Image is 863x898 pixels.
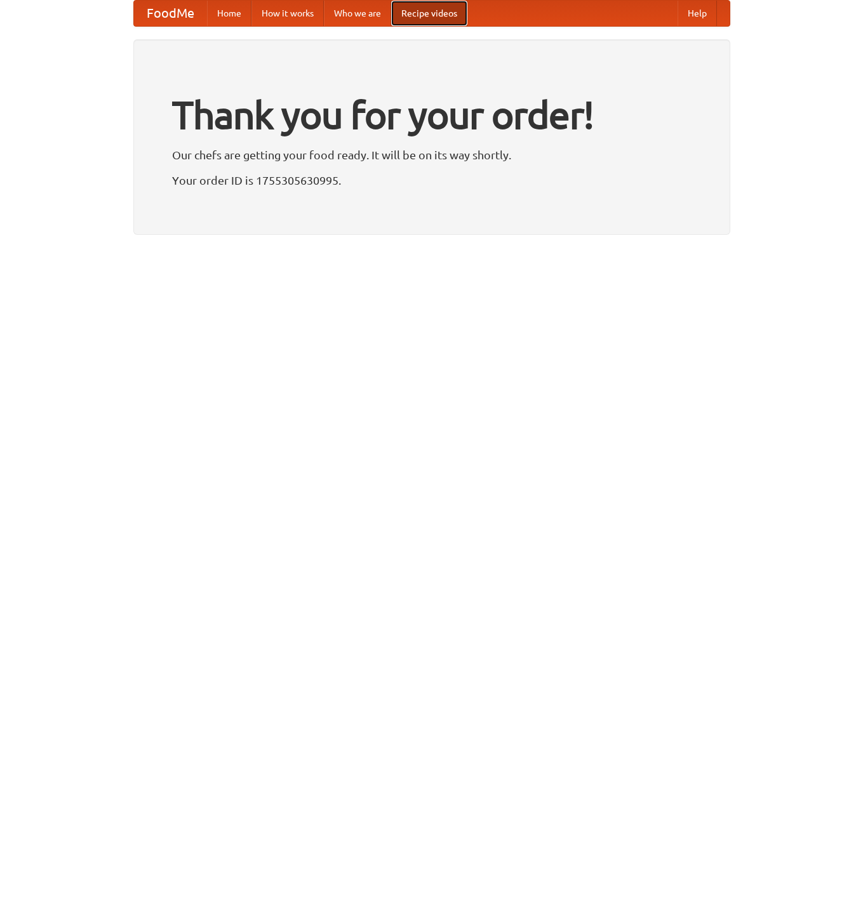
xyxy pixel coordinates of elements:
[172,84,692,145] h1: Thank you for your order!
[207,1,251,26] a: Home
[172,145,692,164] p: Our chefs are getting your food ready. It will be on its way shortly.
[324,1,391,26] a: Who we are
[134,1,207,26] a: FoodMe
[251,1,324,26] a: How it works
[172,171,692,190] p: Your order ID is 1755305630995.
[678,1,717,26] a: Help
[391,1,467,26] a: Recipe videos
